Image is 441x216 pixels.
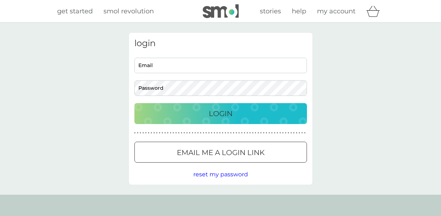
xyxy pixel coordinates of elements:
[193,171,248,178] span: reset my password
[268,131,270,135] p: ●
[211,131,212,135] p: ●
[249,131,251,135] p: ●
[216,131,218,135] p: ●
[260,131,262,135] p: ●
[292,6,306,17] a: help
[186,131,188,135] p: ●
[209,108,233,119] p: Login
[200,131,202,135] p: ●
[260,6,281,17] a: stories
[233,131,234,135] p: ●
[192,131,193,135] p: ●
[104,6,154,17] a: smol revolution
[164,131,166,135] p: ●
[366,4,384,18] div: basket
[228,131,229,135] p: ●
[280,131,281,135] p: ●
[304,131,306,135] p: ●
[134,103,307,124] button: Login
[288,131,289,135] p: ●
[151,131,152,135] p: ●
[230,131,231,135] p: ●
[282,131,284,135] p: ●
[167,131,169,135] p: ●
[317,6,355,17] a: my account
[57,6,93,17] a: get started
[175,131,177,135] p: ●
[134,38,307,49] h3: login
[271,131,273,135] p: ●
[142,131,144,135] p: ●
[203,4,239,18] img: smol
[219,131,221,135] p: ●
[299,131,300,135] p: ●
[203,131,204,135] p: ●
[184,131,185,135] p: ●
[140,131,141,135] p: ●
[263,131,265,135] p: ●
[162,131,163,135] p: ●
[290,131,292,135] p: ●
[214,131,215,135] p: ●
[159,131,160,135] p: ●
[181,131,182,135] p: ●
[206,131,207,135] p: ●
[244,131,245,135] p: ●
[173,131,174,135] p: ●
[57,7,93,15] span: get started
[153,131,155,135] p: ●
[277,131,278,135] p: ●
[189,131,190,135] p: ●
[236,131,237,135] p: ●
[247,131,248,135] p: ●
[145,131,147,135] p: ●
[208,131,210,135] p: ●
[285,131,286,135] p: ●
[302,131,303,135] p: ●
[104,7,154,15] span: smol revolution
[255,131,256,135] p: ●
[156,131,158,135] p: ●
[134,142,307,163] button: Email me a login link
[317,7,355,15] span: my account
[225,131,226,135] p: ●
[292,7,306,15] span: help
[170,131,171,135] p: ●
[241,131,243,135] p: ●
[252,131,253,135] p: ●
[296,131,297,135] p: ●
[148,131,150,135] p: ●
[222,131,224,135] p: ●
[137,131,138,135] p: ●
[258,131,259,135] p: ●
[177,147,265,158] p: Email me a login link
[266,131,267,135] p: ●
[274,131,275,135] p: ●
[194,131,196,135] p: ●
[197,131,199,135] p: ●
[260,7,281,15] span: stories
[134,131,136,135] p: ●
[293,131,295,135] p: ●
[238,131,240,135] p: ●
[193,170,248,179] button: reset my password
[178,131,180,135] p: ●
